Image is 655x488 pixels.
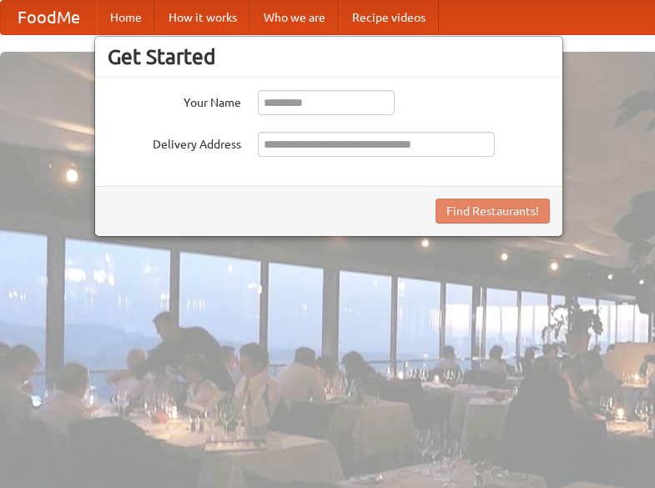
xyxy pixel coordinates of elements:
[1,1,97,34] a: FoodMe
[108,44,550,69] h3: Get Started
[97,1,155,34] a: Home
[108,90,241,111] label: Your Name
[339,1,439,34] a: Recipe videos
[436,199,550,224] button: Find Restaurants!
[108,132,241,153] label: Delivery Address
[250,1,339,34] a: Who we are
[155,1,250,34] a: How it works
